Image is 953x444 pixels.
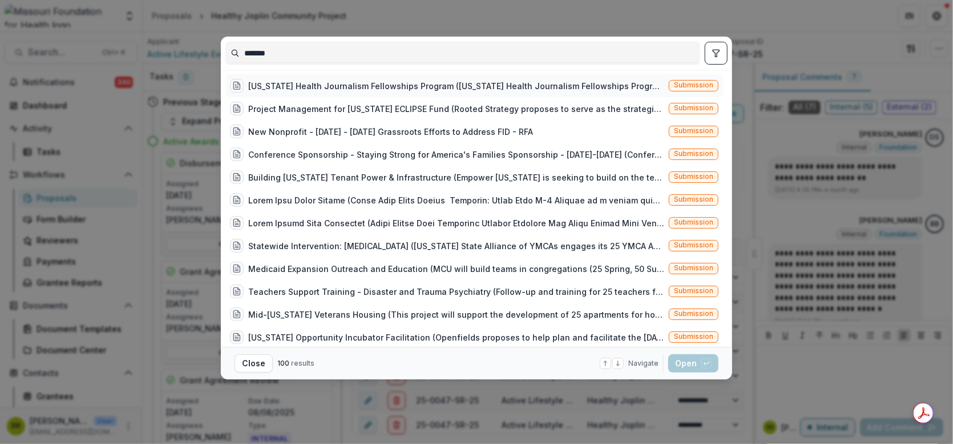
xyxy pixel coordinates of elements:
div: Statewide Intervention: [MEDICAL_DATA] ([US_STATE] State Alliance of YMCAs engages its 25 YMCA As... [248,240,664,252]
span: Submission [674,104,713,112]
div: Lorem Ipsumd Sita Consectet (Adipi Elitse Doei Temporinc Utlabor Etdolore Mag Aliqu Enimad Mini V... [248,217,664,229]
span: Submission [674,195,713,203]
span: Submission [674,241,713,249]
span: Submission [674,173,713,181]
button: toggle filters [705,42,728,65]
div: Conference Sponsorship - Staying Strong for America's Families Sponsorship - [DATE]-[DATE] (Confe... [248,149,664,161]
span: Submission [674,150,713,158]
div: Lorem Ipsu Dolor Sitame (Conse Adip Elits Doeius Temporin: Utlab Etdo M-4 Aliquae ad m veniam qui... [248,194,664,206]
div: Teachers Support Training - Disaster and Trauma Psychiatry (Follow-up and training for 25 teacher... [248,286,664,298]
span: Submission [674,310,713,318]
div: Mid-[US_STATE] Veterans Housing (This project will support the development of 25 apartments for h... [248,309,664,321]
span: Submission [674,264,713,272]
div: New Nonprofit - [DATE] - [DATE] Grassroots Efforts to Address FID - RFA [248,126,533,138]
span: Submission [674,81,713,89]
span: Submission [674,287,713,295]
div: [US_STATE] Opportunity Incubator Facilitation (Openfields proposes to help plan and facilitate th... [248,331,664,343]
div: [US_STATE] Health Journalism Fellowships Program ([US_STATE] Health Journalism Fellowships Progra... [248,80,664,92]
span: Navigate [628,358,659,369]
button: Close [235,354,273,373]
span: 100 [277,359,289,367]
span: Submission [674,333,713,341]
span: results [291,359,314,367]
span: Submission [674,218,713,226]
div: Project Management for [US_STATE] ECLIPSE Fund (Rooted Strategy proposes to serve as the strategi... [248,103,664,115]
div: Building [US_STATE] Tenant Power & Infrastructure (Empower [US_STATE] is seeking to build on the ... [248,171,664,183]
div: Medicaid Expansion Outreach and Education (MCU will build teams in congregations (25 Spring, 50 S... [248,263,664,275]
span: Submission [674,127,713,135]
button: Open [668,354,718,373]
